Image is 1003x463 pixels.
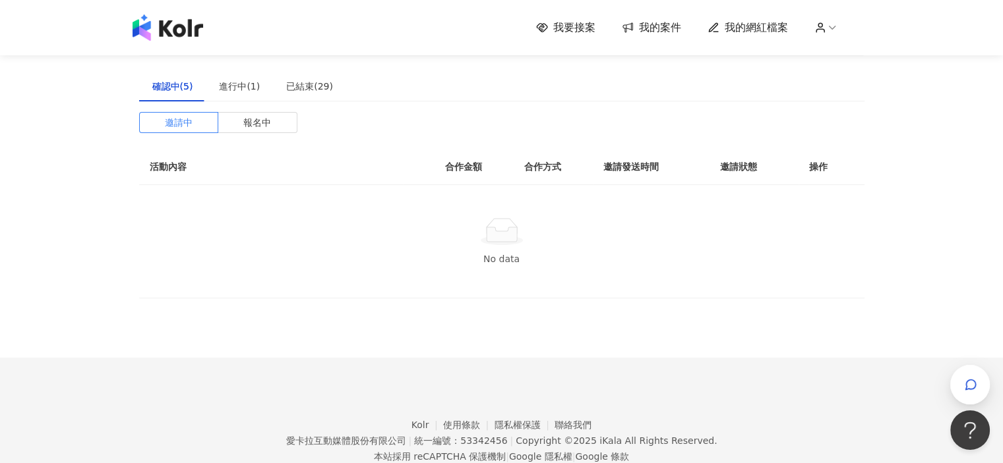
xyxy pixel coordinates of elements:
[708,20,788,35] a: 我的網紅檔案
[555,420,592,430] a: 聯絡我們
[622,20,681,35] a: 我的案件
[950,410,990,450] iframe: Help Scout Beacon - Open
[219,79,260,94] div: 進行中(1)
[516,435,717,446] div: Copyright © 2025 All Rights Reserved.
[133,14,203,41] img: logo
[506,451,509,462] span: |
[286,79,333,94] div: 已結束(29)
[510,435,513,446] span: |
[509,451,572,462] a: Google 隱私權
[593,149,710,185] th: 邀請發送時間
[710,149,798,185] th: 邀請狀態
[408,435,411,446] span: |
[443,420,495,430] a: 使用條款
[572,451,576,462] span: |
[495,420,555,430] a: 隱私權保護
[152,79,193,94] div: 確認中(5)
[286,435,406,446] div: 愛卡拉互動媒體股份有限公司
[575,451,629,462] a: Google 條款
[411,420,443,430] a: Kolr
[536,20,595,35] a: 我要接案
[414,435,507,446] div: 統一編號：53342456
[139,149,403,185] th: 活動內容
[799,149,865,185] th: 操作
[155,252,849,266] div: No data
[553,20,595,35] span: 我要接案
[435,149,514,185] th: 合作金額
[243,113,271,132] span: 報名中
[165,113,193,132] span: 邀請中
[599,435,622,446] a: iKala
[725,20,788,35] span: 我的網紅檔案
[514,149,593,185] th: 合作方式
[639,20,681,35] span: 我的案件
